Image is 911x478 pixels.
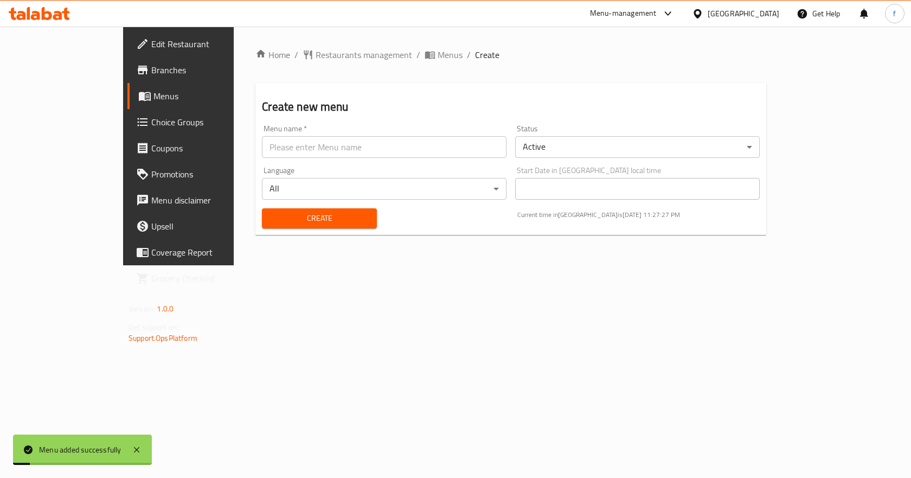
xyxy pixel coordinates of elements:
[316,48,412,61] span: Restaurants management
[151,37,267,50] span: Edit Restaurant
[129,302,155,316] span: Version:
[127,83,275,109] a: Menus
[255,48,766,61] nav: breadcrumb
[151,194,267,207] span: Menu disclaimer
[151,142,267,155] span: Coupons
[127,265,275,291] a: Grocery Checklist
[425,48,463,61] a: Menus
[517,210,760,220] p: Current time in [GEOGRAPHIC_DATA] is [DATE] 11:27:27 PM
[127,213,275,239] a: Upsell
[467,48,471,61] li: /
[262,178,506,200] div: All
[157,302,174,316] span: 1.0.0
[438,48,463,61] span: Menus
[416,48,420,61] li: /
[708,8,779,20] div: [GEOGRAPHIC_DATA]
[151,220,267,233] span: Upsell
[893,8,896,20] span: f
[151,116,267,129] span: Choice Groups
[153,90,267,103] span: Menus
[39,444,121,456] div: Menu added successfully
[127,135,275,161] a: Coupons
[590,7,657,20] div: Menu-management
[515,136,760,158] div: Active
[127,161,275,187] a: Promotions
[303,48,412,61] a: Restaurants management
[294,48,298,61] li: /
[271,212,368,225] span: Create
[127,187,275,213] a: Menu disclaimer
[151,168,267,181] span: Promotions
[151,272,267,285] span: Grocery Checklist
[262,208,376,228] button: Create
[129,331,197,345] a: Support.OpsPlatform
[127,109,275,135] a: Choice Groups
[262,136,506,158] input: Please enter Menu name
[151,246,267,259] span: Coverage Report
[151,63,267,77] span: Branches
[127,31,275,57] a: Edit Restaurant
[262,99,760,115] h2: Create new menu
[127,239,275,265] a: Coverage Report
[475,48,499,61] span: Create
[129,320,178,334] span: Get support on:
[127,57,275,83] a: Branches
